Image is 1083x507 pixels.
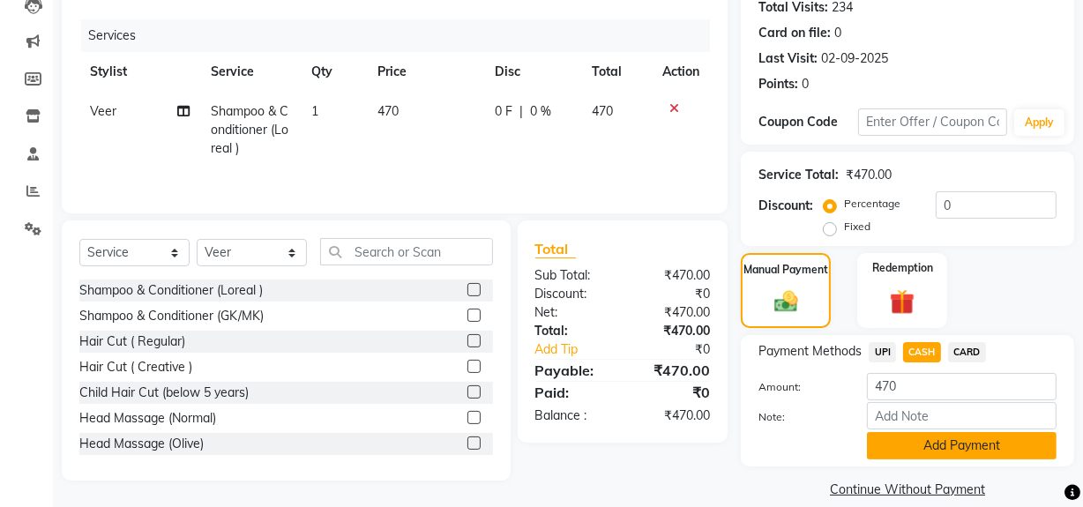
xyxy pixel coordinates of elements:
div: Child Hair Cut (below 5 years) [79,384,249,402]
div: ₹0 [623,382,723,403]
label: Percentage [844,196,900,212]
div: ₹470.00 [846,166,892,184]
div: Shampoo & Conditioner (Loreal ) [79,281,263,300]
a: Add Tip [522,340,639,359]
div: Total: [522,322,623,340]
div: Net: [522,303,623,322]
span: 470 [592,103,613,119]
button: Apply [1014,109,1064,136]
img: _cash.svg [767,288,805,316]
img: _gift.svg [882,287,922,317]
input: Search or Scan [320,238,493,265]
div: Service Total: [758,166,839,184]
div: Shampoo & Conditioner (GK/MK) [79,307,264,325]
div: Points: [758,75,798,93]
th: Disc [484,52,581,92]
div: 0 [802,75,809,93]
div: Head Massage (Normal) [79,409,216,428]
div: 0 [834,24,841,42]
label: Note: [745,409,854,425]
th: Price [368,52,485,92]
div: Hair Cut ( Regular) [79,332,185,351]
span: CARD [948,342,986,362]
span: | [519,102,523,121]
th: Qty [301,52,368,92]
input: Enter Offer / Coupon Code [858,108,1007,136]
div: Payable: [522,360,623,381]
th: Service [200,52,301,92]
input: Amount [867,373,1057,400]
span: Payment Methods [758,342,862,361]
div: Discount: [522,285,623,303]
span: Total [535,240,576,258]
label: Fixed [844,219,870,235]
input: Add Note [867,402,1057,429]
label: Manual Payment [743,262,828,278]
div: Coupon Code [758,113,858,131]
span: Shampoo & Conditioner (Loreal ) [211,103,288,156]
div: ₹0 [623,285,723,303]
div: 02-09-2025 [821,49,888,68]
div: Sub Total: [522,266,623,285]
span: CASH [903,342,941,362]
div: ₹470.00 [623,266,723,285]
div: Discount: [758,197,813,215]
div: Paid: [522,382,623,403]
div: ₹470.00 [623,406,723,425]
th: Total [581,52,652,92]
div: Card on file: [758,24,831,42]
span: 0 % [530,102,551,121]
span: 470 [378,103,400,119]
div: Last Visit: [758,49,818,68]
th: Stylist [79,52,200,92]
div: ₹470.00 [623,360,723,381]
label: Redemption [872,260,933,276]
div: Services [81,19,723,52]
span: 0 F [495,102,512,121]
div: ₹0 [639,340,723,359]
th: Action [652,52,710,92]
a: Continue Without Payment [744,481,1071,499]
label: Amount: [745,379,854,395]
div: Head Massage (Olive) [79,435,204,453]
div: ₹470.00 [623,303,723,322]
span: UPI [869,342,896,362]
button: Add Payment [867,432,1057,459]
div: ₹470.00 [623,322,723,340]
div: Hair Cut ( Creative ) [79,358,192,377]
div: Balance : [522,406,623,425]
span: 1 [311,103,318,119]
span: Veer [90,103,116,119]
